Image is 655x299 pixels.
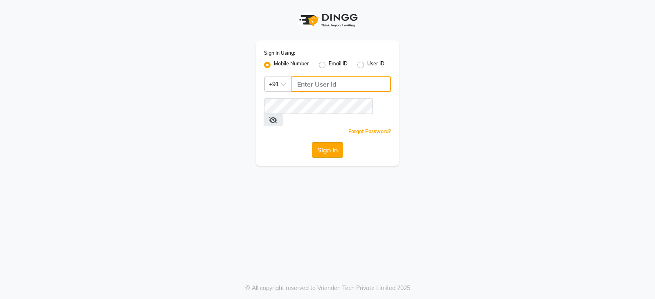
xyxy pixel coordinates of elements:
[264,98,373,114] input: Username
[295,8,360,32] img: logo1.svg
[329,60,348,70] label: Email ID
[291,76,391,92] input: Username
[274,60,309,70] label: Mobile Number
[264,49,295,57] label: Sign In Using:
[348,128,391,134] a: Forgot Password?
[312,142,343,158] button: Sign In
[367,60,384,70] label: User ID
